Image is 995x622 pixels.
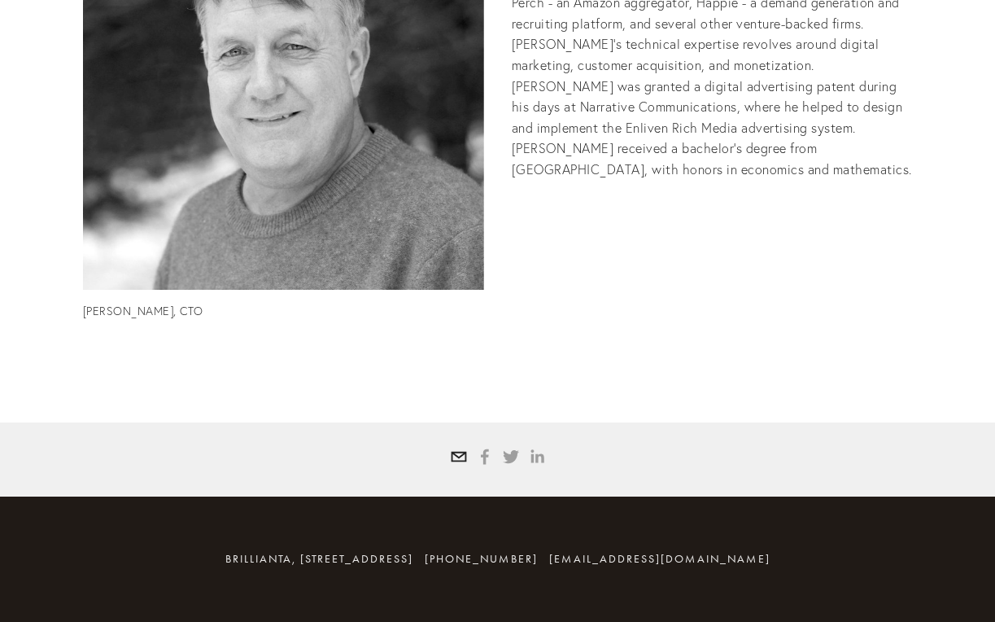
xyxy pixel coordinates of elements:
[549,552,770,566] a: [EMAIL_ADDRESS][DOMAIN_NAME]
[425,552,538,566] span: [PHONE_NUMBER]
[225,552,413,566] span: brillianta, [STREET_ADDRESS]
[477,449,493,465] a: Tatyana Bolotnikov White
[451,449,467,465] a: tatyana@brillianta.com
[503,449,519,465] a: Tatyana White
[529,449,545,465] a: Tatyana White
[83,304,484,319] p: [PERSON_NAME], CTO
